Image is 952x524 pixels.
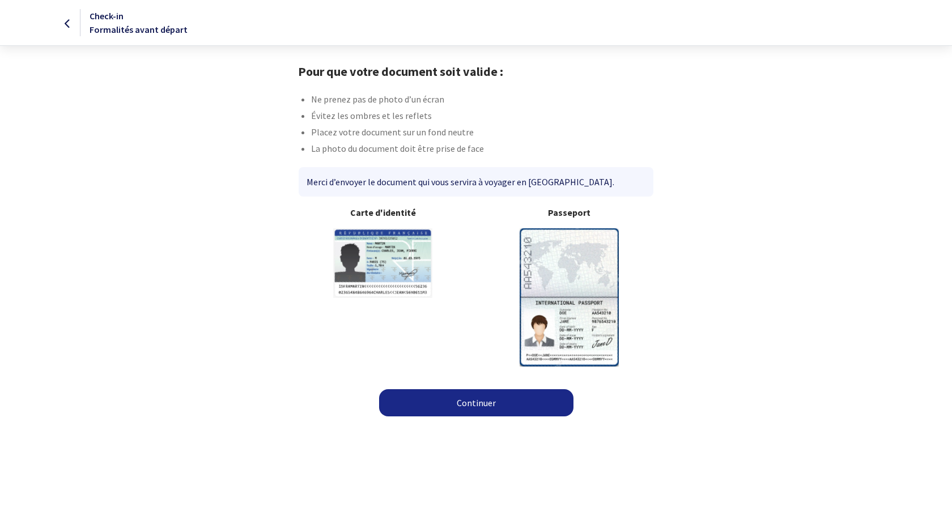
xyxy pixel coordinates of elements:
b: Carte d'identité [299,206,467,219]
h1: Pour que votre document soit valide : [298,64,653,79]
div: Merci d’envoyer le document qui vous servira à voyager en [GEOGRAPHIC_DATA]. [299,167,653,197]
li: Évitez les ombres et les reflets [311,109,653,125]
img: illuCNI.svg [333,228,432,298]
b: Passeport [485,206,653,219]
img: illuPasseport.svg [520,228,619,366]
span: Check-in Formalités avant départ [90,10,188,35]
li: La photo du document doit être prise de face [311,142,653,158]
a: Continuer [379,389,573,416]
li: Ne prenez pas de photo d’un écran [311,92,653,109]
li: Placez votre document sur un fond neutre [311,125,653,142]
